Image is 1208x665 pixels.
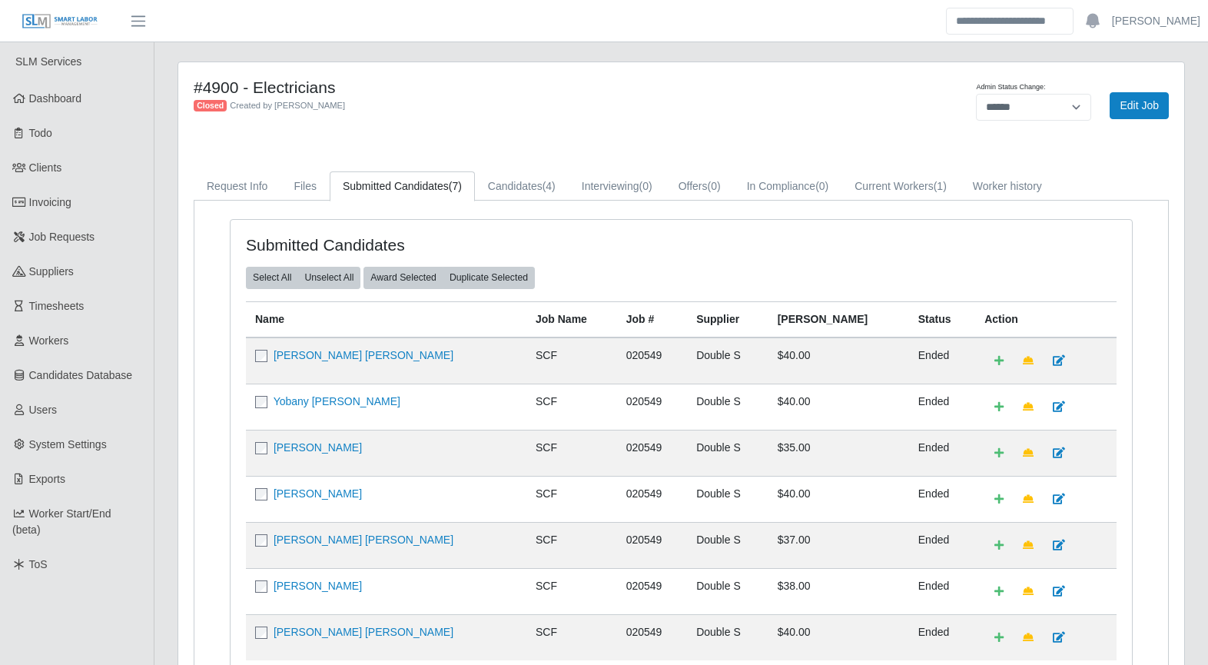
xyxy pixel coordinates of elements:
td: $35.00 [768,430,909,476]
a: In Compliance [734,171,842,201]
td: Double S [687,430,768,476]
td: $40.00 [768,337,909,384]
td: SCF [526,476,617,522]
span: (4) [543,180,556,192]
a: Make Team Lead [1013,486,1044,513]
a: [PERSON_NAME] [PERSON_NAME] [274,626,453,638]
th: Job # [617,301,688,337]
a: Make Team Lead [1013,578,1044,605]
span: Users [29,404,58,416]
td: $40.00 [768,476,909,522]
td: 020549 [617,476,688,522]
a: Add Default Cost Code [984,486,1014,513]
span: Timesheets [29,300,85,312]
td: $40.00 [768,384,909,430]
th: [PERSON_NAME] [768,301,909,337]
td: SCF [526,337,617,384]
a: Add Default Cost Code [984,578,1014,605]
span: Job Requests [29,231,95,243]
td: $38.00 [768,568,909,614]
a: Add Default Cost Code [984,532,1014,559]
a: Add Default Cost Code [984,394,1014,421]
span: Dashboard [29,92,82,105]
td: SCF [526,614,617,660]
span: (0) [815,180,828,192]
span: Clients [29,161,62,174]
span: Workers [29,334,69,347]
a: Make Team Lead [1013,624,1044,651]
a: Make Team Lead [1013,347,1044,374]
a: Worker history [960,171,1055,201]
span: ToS [29,558,48,570]
a: Make Team Lead [1013,440,1044,467]
td: Double S [687,614,768,660]
td: 020549 [617,384,688,430]
a: [PERSON_NAME] [PERSON_NAME] [274,349,453,361]
td: SCF [526,568,617,614]
th: Name [246,301,526,337]
td: Double S [687,476,768,522]
td: Double S [687,384,768,430]
img: SLM Logo [22,13,98,30]
a: Edit Job [1110,92,1169,119]
a: Current Workers [841,171,960,201]
span: System Settings [29,438,107,451]
span: Closed [194,100,227,112]
td: ended [909,614,975,660]
th: Job Name [526,301,617,337]
span: (7) [449,180,462,192]
div: bulk actions [246,267,360,288]
a: [PERSON_NAME] [274,487,362,500]
td: ended [909,476,975,522]
td: SCF [526,522,617,568]
span: (0) [708,180,721,192]
th: Supplier [687,301,768,337]
td: 020549 [617,568,688,614]
td: $40.00 [768,614,909,660]
a: Add Default Cost Code [984,440,1014,467]
a: [PERSON_NAME] [274,580,362,592]
a: Interviewing [569,171,665,201]
button: Unselect All [297,267,360,288]
a: Request Info [194,171,280,201]
span: (0) [639,180,652,192]
a: Make Team Lead [1013,532,1044,559]
a: Candidates [475,171,569,201]
td: $37.00 [768,522,909,568]
td: Double S [687,337,768,384]
span: Candidates Database [29,369,133,381]
a: [PERSON_NAME] [PERSON_NAME] [274,534,453,546]
a: Add Default Cost Code [984,347,1014,374]
input: Search [946,8,1074,35]
td: 020549 [617,614,688,660]
td: 020549 [617,337,688,384]
td: 020549 [617,430,688,476]
th: Action [975,301,1117,337]
span: Worker Start/End (beta) [12,507,111,536]
td: SCF [526,430,617,476]
a: [PERSON_NAME] [1112,13,1200,29]
button: Duplicate Selected [443,267,535,288]
span: Suppliers [29,265,74,278]
a: Submitted Candidates [330,171,475,201]
span: Invoicing [29,196,71,208]
span: Exports [29,473,65,485]
h4: #4900 - Electricians [194,78,753,97]
td: Double S [687,522,768,568]
span: Todo [29,127,52,139]
span: Created by [PERSON_NAME] [230,101,345,110]
td: ended [909,522,975,568]
a: Make Team Lead [1013,394,1044,421]
td: 020549 [617,522,688,568]
a: Yobany [PERSON_NAME] [274,395,400,407]
td: Double S [687,568,768,614]
a: [PERSON_NAME] [274,441,362,454]
td: ended [909,337,975,384]
h4: Submitted Candidates [246,235,596,254]
label: Admin Status Change: [976,82,1045,93]
td: ended [909,568,975,614]
div: bulk actions [363,267,535,288]
a: Offers [665,171,734,201]
th: Status [909,301,975,337]
td: ended [909,430,975,476]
